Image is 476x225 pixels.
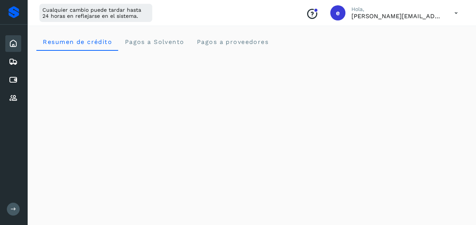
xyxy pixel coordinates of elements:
span: Resumen de crédito [42,38,112,45]
span: Pagos a Solvento [124,38,184,45]
div: Cualquier cambio puede tardar hasta 24 horas en reflejarse en el sistema. [39,4,152,22]
div: Cuentas por pagar [5,72,21,88]
span: Pagos a proveedores [196,38,268,45]
p: Hola, [351,6,442,12]
p: e.robles@logistify.com.mx [351,12,442,20]
div: Proveedores [5,90,21,106]
div: Embarques [5,53,21,70]
div: Inicio [5,35,21,52]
